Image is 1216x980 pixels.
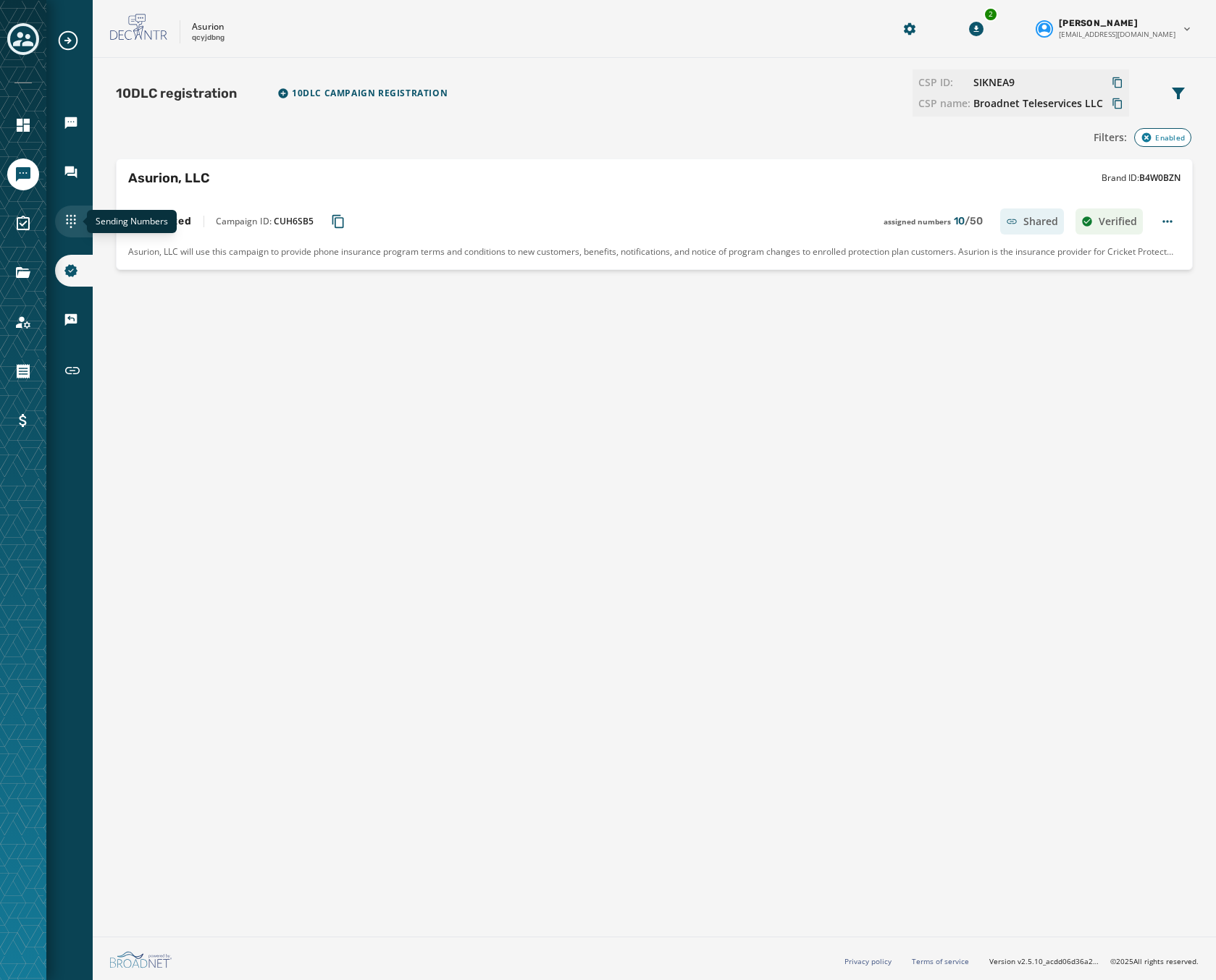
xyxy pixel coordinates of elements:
span: 10DLC Campaign registration [292,88,448,99]
span: B4W0BZN [1139,172,1181,184]
span: Campaign ID: [216,216,314,227]
span: [PERSON_NAME] [1059,17,1138,29]
button: Copy CSP ID [973,75,1103,90]
a: Navigate to 10DLC Registration [55,255,93,287]
a: Privacy policy [844,956,892,966]
span: Version [989,956,1099,967]
span: assigned numbers [884,214,951,229]
button: User settings [1030,12,1199,46]
span: Brand ID: [1102,172,1181,184]
a: Navigate to Messaging [7,159,39,190]
span: CSP name: [918,96,970,111]
a: Navigate to Broadcasts [55,107,93,139]
span: / 50 [965,215,983,227]
span: Broadnet Teleservices LLC [973,96,1103,111]
a: Navigate to Short Links [55,353,93,388]
h1: 10DLC registration [116,83,237,104]
span: © 2025 All rights reserved. [1110,956,1199,966]
button: Manage global settings [897,16,923,42]
button: Toggle account select drawer [7,23,39,55]
div: Enabled [1134,128,1191,147]
a: Navigate to Surveys [7,208,39,240]
p: qcyjdbng [192,33,225,43]
a: Navigate to Billing [7,405,39,436]
div: Shared [1000,208,1064,235]
a: Navigate to Sending Numbers [55,206,93,237]
button: Copy CSP ID to clipboard [1112,75,1123,90]
a: Navigate to Inbox [55,156,93,188]
button: Filters menu [1164,79,1193,108]
p: Asurion [192,21,225,33]
span: CUH6SB5 [274,215,314,227]
button: Copy CSP Name [973,96,1103,111]
span: 10 [954,214,983,229]
a: Navigate to Home [7,109,39,141]
a: Navigate to Keywords & Responders [55,304,93,336]
span: v2.5.10_acdd06d36a2d477687e21de5ea907d8c03850ae9 [1018,956,1099,967]
span: CSP ID: [918,75,970,90]
span: Filters: [1094,130,1127,145]
h2: Asurion, LLC [128,168,209,188]
button: Import TCR Campaign [272,82,453,105]
span: Asurion, LLC will use this campaign to provide phone insurance program terms and conditions to ne... [128,246,1181,258]
button: Copy CSP Name to clipboard [1112,96,1123,111]
a: Navigate to Files [7,257,39,289]
a: Navigate to Orders [7,355,39,387]
div: Sending Numbers [87,210,177,233]
div: Verified [1075,208,1143,235]
button: Expand sub nav menu [56,29,91,52]
span: SIKNEA9 [973,75,1015,90]
span: [EMAIL_ADDRESS][DOMAIN_NAME] [1059,29,1175,40]
a: Navigate to Account [7,306,39,338]
button: Download Menu [963,16,989,42]
button: Copy Campaign ID to clipboard [325,208,351,235]
div: 2 [984,7,998,22]
a: Terms of service [912,956,969,966]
